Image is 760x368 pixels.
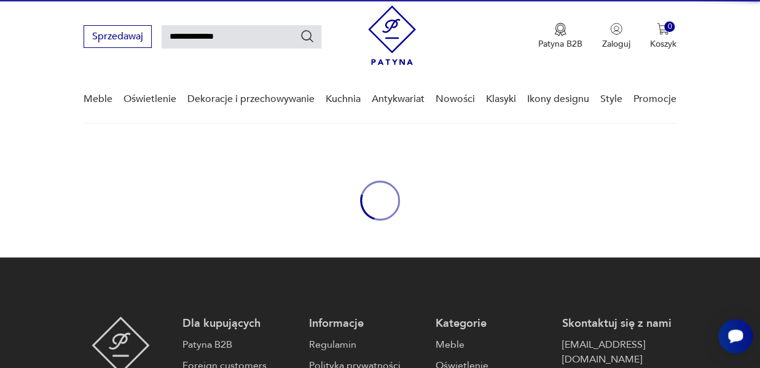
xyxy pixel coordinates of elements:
button: Zaloguj [602,23,630,50]
a: Regulamin [309,337,423,352]
p: Zaloguj [602,38,630,50]
a: Oświetlenie [123,76,176,123]
a: Dekoracje i przechowywanie [187,76,315,123]
a: Sprzedawaj [84,33,152,42]
img: Ikona koszyka [657,23,669,35]
button: 0Koszyk [650,23,676,50]
img: Ikonka użytkownika [610,23,622,35]
img: Patyna - sklep z meblami i dekoracjami vintage [368,6,416,65]
a: Nowości [436,76,475,123]
p: Koszyk [650,38,676,50]
a: Klasyki [486,76,516,123]
button: Szukaj [300,29,315,44]
p: Dla kupujących [182,316,297,331]
a: Ikony designu [527,76,589,123]
button: Patyna B2B [538,23,582,50]
a: Kuchnia [326,76,361,123]
a: Patyna B2B [182,337,297,352]
button: Sprzedawaj [84,25,152,48]
iframe: Smartsupp widget button [718,319,753,353]
a: Meble [84,76,112,123]
a: Meble [436,337,550,352]
a: Antykwariat [372,76,425,123]
p: Informacje [309,316,423,331]
a: Style [600,76,622,123]
a: Ikona medaluPatyna B2B [538,23,582,50]
p: Skontaktuj się z nami [562,316,676,331]
p: Kategorie [436,316,550,331]
a: Promocje [633,76,676,123]
div: 0 [664,22,675,32]
p: Patyna B2B [538,38,582,50]
img: Ikona medalu [554,23,566,36]
a: [EMAIL_ADDRESS][DOMAIN_NAME] [562,337,676,367]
